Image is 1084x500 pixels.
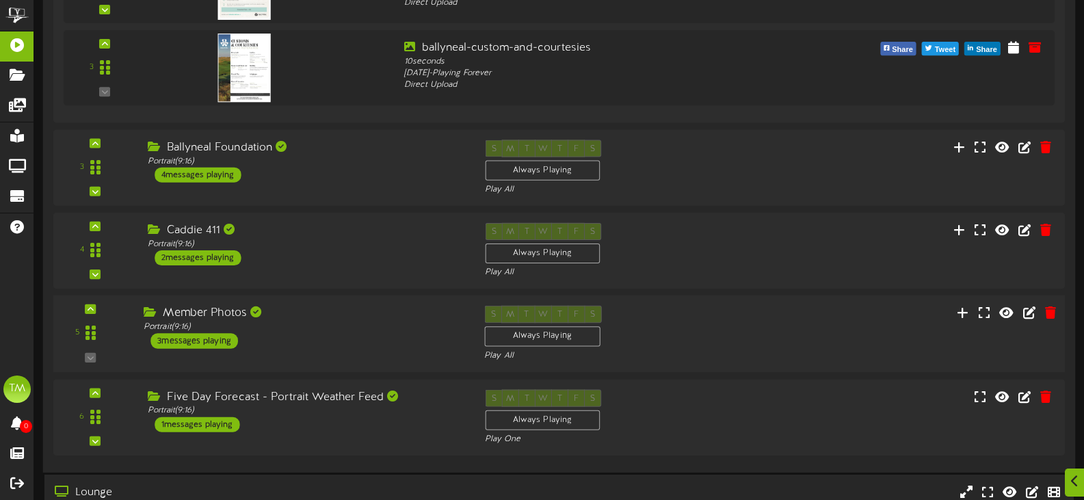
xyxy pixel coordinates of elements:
[404,40,797,56] div: ballyneal-custom-and-courtesies
[485,160,600,180] div: Always Playing
[880,42,916,55] button: Share
[148,140,464,155] div: Ballyneal Foundation
[148,389,464,405] div: Five Day Forecast - Portrait Weather Feed
[922,42,959,55] button: Tweet
[155,417,239,432] div: 1 messages playing
[485,410,600,430] div: Always Playing
[485,267,717,278] div: Play All
[484,327,600,347] div: Always Playing
[889,42,916,57] span: Share
[404,68,797,79] div: [DATE] - Playing Forever
[144,321,464,333] div: Portrait ( 9:16 )
[404,79,797,91] div: Direct Upload
[148,223,464,239] div: Caddie 411
[3,376,31,403] div: TM
[973,42,1000,57] span: Share
[484,350,719,362] div: Play All
[932,42,958,57] span: Tweet
[155,250,241,265] div: 2 messages playing
[148,239,464,250] div: Portrait ( 9:16 )
[79,411,84,423] div: 6
[485,184,717,196] div: Play All
[485,434,717,445] div: Play One
[150,334,238,349] div: 3 messages playing
[964,42,1001,55] button: Share
[144,306,464,321] div: Member Photos
[148,405,464,417] div: Portrait ( 9:16 )
[404,56,797,68] div: 10 seconds
[155,167,241,182] div: 4 messages playing
[485,244,600,263] div: Always Playing
[148,155,464,167] div: Portrait ( 9:16 )
[20,420,32,433] span: 0
[217,34,271,102] img: 0f60d382-8b1c-4e1e-874a-d90f8830021b.jpg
